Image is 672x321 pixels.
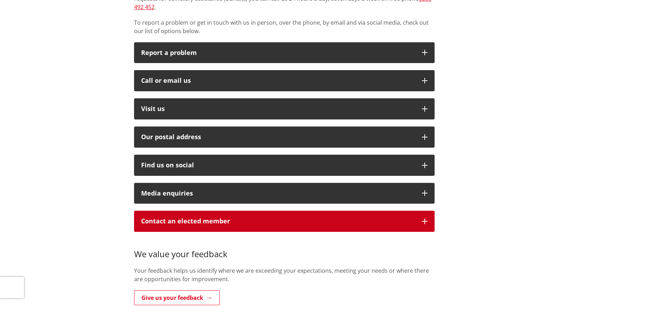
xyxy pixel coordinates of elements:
[141,77,415,84] div: Call or email us
[134,211,435,232] button: Contact an elected member
[134,70,435,91] button: Call or email us
[134,239,435,259] h3: We value your feedback
[141,105,415,112] p: Visit us
[134,98,435,119] button: Visit us
[134,42,435,63] button: Report a problem
[640,291,665,317] iframe: Messenger Launcher
[134,126,435,148] button: Our postal address
[134,183,435,204] button: Media enquiries
[141,134,415,141] h2: Our postal address
[141,218,415,225] p: Contact an elected member
[141,162,415,169] div: Find us on social
[134,266,435,283] p: Your feedback helps us identify where we are exceeding your expectations, meeting your needs or w...
[134,155,435,176] button: Find us on social
[134,290,220,305] a: Give us your feedback
[134,18,435,35] p: To report a problem or get in touch with us in person, over the phone, by email and via social me...
[141,49,415,56] p: Report a problem
[141,190,415,197] div: Media enquiries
